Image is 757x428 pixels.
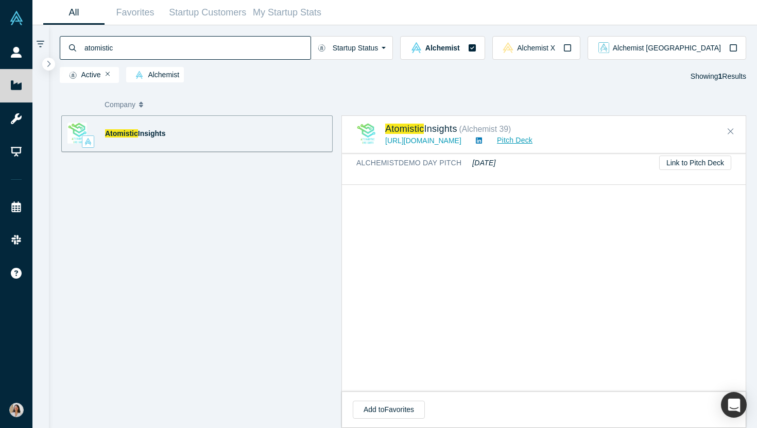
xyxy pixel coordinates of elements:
img: Alchemist Vault Logo [9,11,24,25]
a: Startup Customers [166,1,250,25]
a: My Startup Stats [250,1,325,25]
a: [URL][DOMAIN_NAME] [385,136,461,145]
img: alchemistx Vault Logo [503,42,513,53]
span: Alchemist [131,71,179,79]
a: Favorites [105,1,166,25]
small: ( Alchemist 39 ) [459,125,511,133]
span: Showing Results [691,72,746,80]
span: Alchemist X [517,44,555,52]
a: AtomisticInsights [105,129,165,138]
span: Insights [424,124,457,134]
button: alchemist_aj Vault LogoAlchemist [GEOGRAPHIC_DATA] [588,36,746,60]
button: Add toFavorites [353,401,425,419]
img: Startup status [69,71,77,79]
span: Insights [138,129,166,138]
button: Company [105,94,180,115]
span: Company [105,94,135,115]
a: Pitch Deck [486,134,533,146]
img: alchemist Vault Logo [135,71,143,79]
img: alchemist_aj Vault Logo [598,42,609,53]
img: alchemist Vault Logo [84,138,92,145]
a: AtomisticInsights [385,124,457,134]
span: Alchemist [425,44,460,52]
img: Atomistic Insights's Logo [67,123,89,144]
span: Atomistic [105,129,138,138]
img: Startup status [318,44,325,52]
span: Active [64,71,101,79]
span: Alchemist [GEOGRAPHIC_DATA] [613,44,721,52]
button: alchemist Vault LogoAlchemist [400,36,485,60]
button: Close [723,124,738,140]
a: Link to Pitch Deck [659,156,731,170]
em: [DATE] [472,159,495,167]
button: Remove Filter [106,71,110,78]
img: alchemist Vault Logo [411,42,422,53]
img: Shiyao Bao's Account [9,403,24,417]
img: Atomistic Insights's Logo [356,123,378,145]
iframe: To enrich screen reader interactions, please activate Accessibility in Grammarly extension settings [342,185,746,412]
input: Search by company name, class, customer, one-liner or category [83,36,311,60]
span: Atomistic [385,124,424,134]
strong: 1 [718,72,722,80]
a: All [43,1,105,25]
button: alchemistx Vault LogoAlchemist X [492,36,580,60]
button: Startup Status [311,36,393,60]
h3: Alchemist Demo Day Pitch [356,158,496,168]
